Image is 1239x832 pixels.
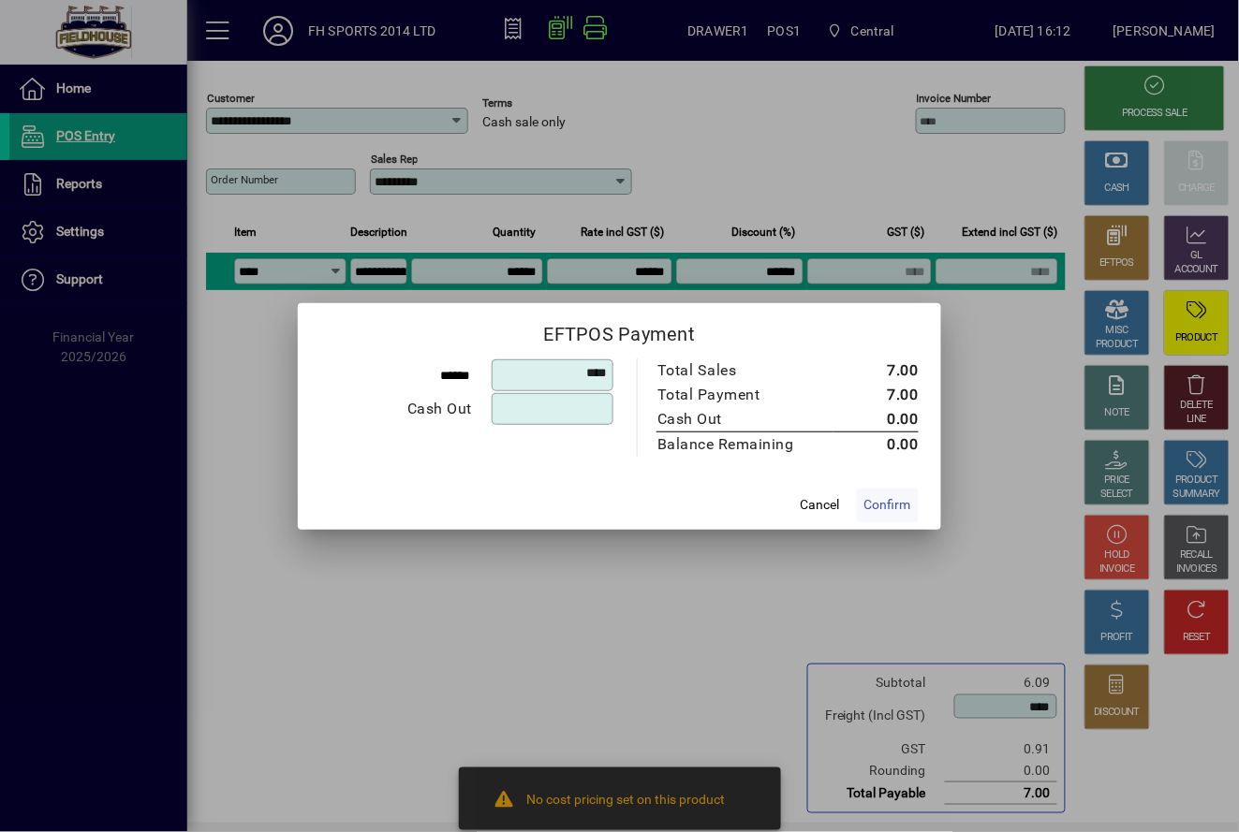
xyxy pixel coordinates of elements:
[800,495,839,515] span: Cancel
[321,398,472,420] div: Cash Out
[857,489,919,522] button: Confirm
[833,358,919,383] td: 7.00
[833,383,919,407] td: 7.00
[789,489,849,522] button: Cancel
[864,495,911,515] span: Confirm
[298,303,941,358] h2: EFTPOS Payment
[657,408,815,431] div: Cash Out
[833,407,919,432] td: 0.00
[656,358,833,383] td: Total Sales
[657,433,815,456] div: Balance Remaining
[656,383,833,407] td: Total Payment
[833,431,919,457] td: 0.00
